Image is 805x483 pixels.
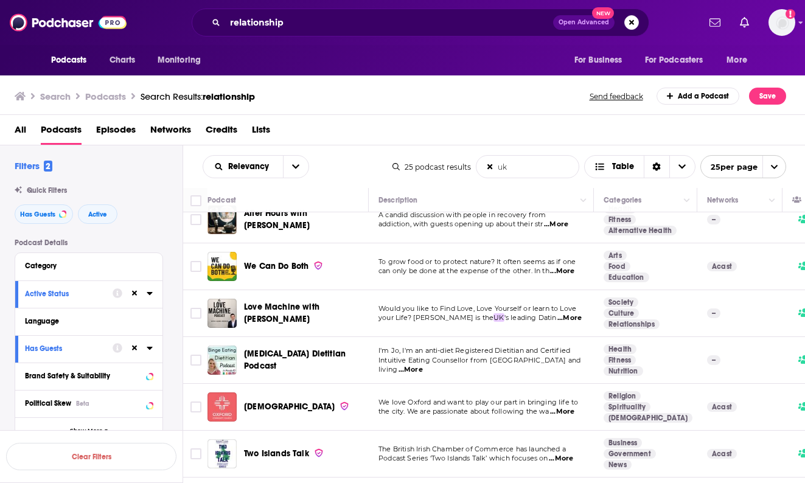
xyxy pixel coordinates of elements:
[244,261,308,271] span: We Can Do Both
[190,261,201,272] span: Toggle select row
[392,162,471,172] div: 25 podcast results
[504,313,557,322] span: 's leading Datin
[340,401,349,411] img: verified Badge
[550,266,574,276] span: ...More
[378,304,576,313] span: Would you like to Find Love, Love Yourself or learn to Love
[550,407,574,417] span: ...More
[768,9,795,36] span: Logged in as HWrepandcomms
[244,401,349,413] a: [DEMOGRAPHIC_DATA]
[604,344,636,354] a: Health
[203,155,309,178] h2: Choose List sort
[206,120,237,145] a: Credits
[150,120,191,145] a: Networks
[604,319,660,329] a: Relationships
[203,91,255,102] span: relationship
[244,301,364,325] a: Love Machine with [PERSON_NAME]
[20,211,55,218] span: Has Guests
[604,355,636,365] a: Fitness
[378,346,570,355] span: I'm Jo, I'm an anti-diet Registered Dietitian and Certified
[378,398,578,406] span: We love Oxford and want to play our part in bringing life to
[707,215,720,224] p: --
[612,162,634,171] span: Table
[313,260,323,271] img: verified Badge
[78,204,117,224] button: Active
[244,348,364,372] a: [MEDICAL_DATA] Dietitian Podcast
[25,344,105,353] div: Has Guests
[25,313,153,328] button: Language
[707,262,737,271] a: Acast
[604,413,692,423] a: [DEMOGRAPHIC_DATA]
[207,193,236,207] div: Podcast
[25,258,153,273] button: Category
[768,9,795,36] button: Show profile menu
[378,407,549,415] span: the city. We are passionate about following the wa
[110,52,136,69] span: Charts
[244,401,335,412] span: [DEMOGRAPHIC_DATA]
[604,297,638,307] a: Society
[190,448,201,459] span: Toggle select row
[604,262,630,271] a: Food
[25,395,153,411] button: Political SkewBeta
[557,313,582,323] span: ...More
[604,438,642,448] a: Business
[88,211,107,218] span: Active
[15,204,73,224] button: Has Guests
[604,308,639,318] a: Culture
[96,120,136,145] span: Episodes
[604,366,643,376] a: Nutrition
[25,341,113,356] button: Has Guests
[207,205,237,234] img: After Hours with Jimmy Thistle
[190,214,201,225] span: Toggle select row
[207,346,237,375] a: Binge Eating Dietitian Podcast
[25,368,153,383] button: Brand Safety & Suitability
[252,120,270,145] a: Lists
[192,9,649,36] div: Search podcasts, credits, & more...
[493,313,504,322] span: UK
[707,449,737,459] a: Acast
[566,49,638,72] button: open menu
[378,313,493,322] span: your Life? [PERSON_NAME] is the
[40,91,71,102] h3: Search
[228,162,273,171] span: Relevancy
[207,439,237,468] img: Two Islands Talk
[225,13,553,32] input: Search podcasts, credits, & more...
[25,290,105,298] div: Active Status
[85,91,126,102] h3: Podcasts
[51,52,87,69] span: Podcasts
[15,120,26,145] a: All
[141,91,255,102] a: Search Results:relationship
[592,7,614,19] span: New
[10,11,127,34] img: Podchaser - Follow, Share and Rate Podcasts
[378,266,549,275] span: can only be done at the expense of the other. In th
[705,12,725,33] a: Show notifications dropdown
[15,160,52,172] h2: Filters
[765,193,779,208] button: Column Actions
[149,49,217,72] button: open menu
[644,156,669,178] div: Sort Direction
[244,448,324,460] a: Two Islands Talk
[244,448,309,459] span: Two Islands Talk
[207,392,237,422] img: Oxford Community Church
[604,449,656,459] a: Government
[768,9,795,36] img: User Profile
[244,349,346,371] span: [MEDICAL_DATA] Dietitian Podcast
[399,365,423,375] span: ...More
[680,193,694,208] button: Column Actions
[553,15,615,30] button: Open AdvancedNew
[25,372,142,380] div: Brand Safety & Suitability
[645,52,703,69] span: For Podcasters
[549,454,573,464] span: ...More
[378,193,417,207] div: Description
[190,401,201,412] span: Toggle select row
[207,252,237,281] img: We Can Do Both
[70,428,103,434] span: Show More
[41,120,82,145] a: Podcasts
[584,155,695,178] h2: Choose View
[604,215,636,224] a: Fitness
